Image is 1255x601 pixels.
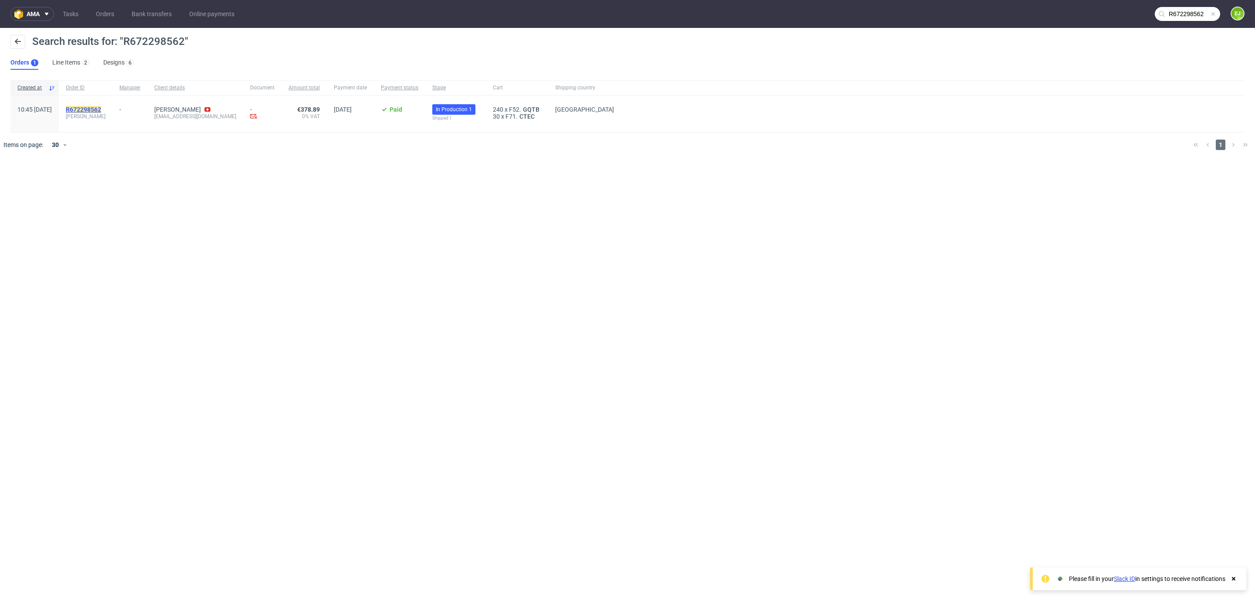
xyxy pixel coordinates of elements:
span: [GEOGRAPHIC_DATA] [555,106,614,113]
div: - [250,106,275,121]
a: Slack ID [1114,575,1135,582]
span: 1 [1216,140,1225,150]
a: Orders [91,7,119,21]
span: €378.89 [297,106,320,113]
span: 10:45 [DATE] [17,106,52,113]
span: Payment status [381,84,418,92]
span: 240 [493,106,503,113]
span: F71. [505,113,518,120]
a: R672298562 [66,106,103,113]
div: 1 [33,60,36,66]
div: [EMAIL_ADDRESS][DOMAIN_NAME] [154,113,236,120]
div: - [119,102,140,113]
span: Stage [432,84,479,92]
span: F52. [509,106,521,113]
a: CTEC [518,113,536,120]
span: 0% VAT [288,113,320,120]
span: Created at [17,84,45,92]
div: Please fill in your in settings to receive notifications [1069,574,1225,583]
span: Paid [390,106,402,113]
span: Amount total [288,84,320,92]
span: In Production 1 [436,106,472,113]
img: Slack [1056,574,1065,583]
div: 30 [47,139,62,151]
button: ama [10,7,54,21]
mark: R672298562 [66,106,101,113]
span: [PERSON_NAME] [66,113,105,120]
span: ama [27,11,40,17]
a: Designs6 [103,56,134,70]
span: Document [250,84,275,92]
a: Bank transfers [126,7,177,21]
a: Online payments [184,7,240,21]
span: Manager [119,84,140,92]
figcaption: EJ [1231,7,1244,20]
div: 6 [129,60,132,66]
span: Client details [154,84,236,92]
div: 2 [84,60,87,66]
span: Payment date [334,84,367,92]
a: Orders1 [10,56,38,70]
a: Line Items2 [52,56,89,70]
span: Cart [493,84,541,92]
div: x [493,106,541,113]
img: logo [14,9,27,19]
a: Tasks [58,7,84,21]
a: GQTB [521,106,541,113]
span: Order ID [66,84,105,92]
span: Search results for: "R672298562" [32,35,188,48]
span: Shipping country [555,84,614,92]
a: [PERSON_NAME] [154,106,201,113]
div: Shipped 1 [432,115,479,122]
div: x [493,113,541,120]
span: 30 [493,113,500,120]
span: Items on page: [3,140,43,149]
span: [DATE] [334,106,352,113]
